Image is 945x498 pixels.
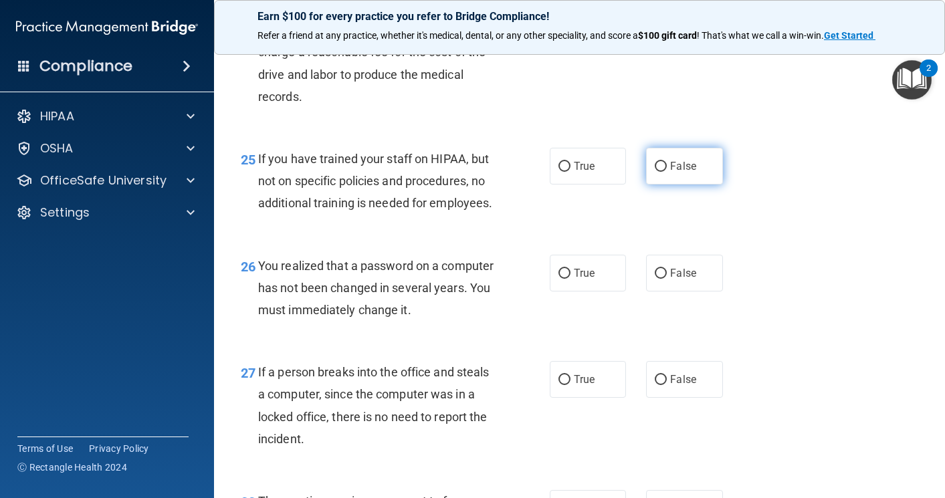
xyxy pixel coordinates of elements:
[574,160,595,172] span: True
[670,160,696,172] span: False
[257,10,902,23] p: Earn $100 for every practice you refer to Bridge Compliance!
[16,172,195,189] a: OfficeSafe University
[655,375,667,385] input: False
[558,269,570,279] input: True
[926,68,931,86] div: 2
[824,30,873,41] strong: Get Started
[574,373,595,386] span: True
[16,14,198,41] img: PMB logo
[17,461,127,474] span: Ⓒ Rectangle Health 2024
[16,108,195,124] a: HIPAA
[89,442,149,455] a: Privacy Policy
[40,108,74,124] p: HIPAA
[39,57,132,76] h4: Compliance
[241,259,255,275] span: 26
[892,60,932,100] button: Open Resource Center, 2 new notifications
[258,365,490,446] span: If a person breaks into the office and steals a computer, since the computer was in a locked offi...
[258,259,494,317] span: You realized that a password on a computer has not been changed in several years. You must immedi...
[16,140,195,156] a: OSHA
[558,375,570,385] input: True
[40,172,167,189] p: OfficeSafe University
[16,205,195,221] a: Settings
[670,373,696,386] span: False
[40,205,90,221] p: Settings
[241,152,255,168] span: 25
[824,30,875,41] a: Get Started
[558,162,570,172] input: True
[40,140,74,156] p: OSHA
[655,162,667,172] input: False
[241,365,255,381] span: 27
[638,30,697,41] strong: $100 gift card
[655,269,667,279] input: False
[258,152,492,210] span: If you have trained your staff on HIPAA, but not on specific policies and procedures, no addition...
[670,267,696,279] span: False
[17,442,73,455] a: Terms of Use
[574,267,595,279] span: True
[697,30,824,41] span: ! That's what we call a win-win.
[257,30,638,41] span: Refer a friend at any practice, whether it's medical, dental, or any other speciality, and score a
